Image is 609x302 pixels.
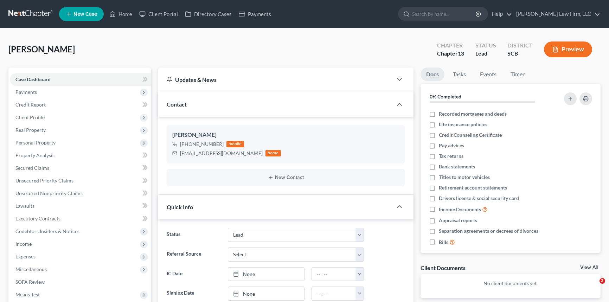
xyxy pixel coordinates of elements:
[15,266,47,272] span: Miscellaneous
[580,265,598,270] a: View All
[73,12,97,17] span: New Case
[15,253,36,259] span: Expenses
[15,279,45,285] span: SOFA Review
[15,89,37,95] span: Payments
[507,41,533,50] div: District
[15,114,45,120] span: Client Profile
[167,204,193,210] span: Quick Info
[544,41,592,57] button: Preview
[488,8,512,20] a: Help
[15,291,40,297] span: Means Test
[507,50,533,58] div: SCB
[15,241,32,247] span: Income
[15,178,73,184] span: Unsecured Priority Claims
[15,140,56,146] span: Personal Property
[15,165,49,171] span: Secured Claims
[447,68,472,81] a: Tasks
[475,41,496,50] div: Status
[15,190,83,196] span: Unsecured Nonpriority Claims
[439,153,463,160] span: Tax returns
[163,228,224,242] label: Status
[8,44,75,54] span: [PERSON_NAME]
[421,68,444,81] a: Docs
[15,127,46,133] span: Real Property
[439,217,477,224] span: Appraisal reports
[180,141,224,148] div: [PHONE_NUMBER]
[437,50,464,58] div: Chapter
[10,98,151,111] a: Credit Report
[10,174,151,187] a: Unsecured Priority Claims
[10,276,151,288] a: SOFA Review
[600,278,605,284] span: 2
[439,110,507,117] span: Recorded mortgages and deeds
[10,200,151,212] a: Lawsuits
[474,68,502,81] a: Events
[458,50,464,57] span: 13
[15,203,34,209] span: Lawsuits
[439,184,507,191] span: Retirement account statements
[235,8,275,20] a: Payments
[10,73,151,86] a: Case Dashboard
[437,41,464,50] div: Chapter
[15,228,79,234] span: Codebtors Insiders & Notices
[172,175,399,180] button: New Contact
[585,278,602,295] iframe: Intercom live chat
[513,8,600,20] a: [PERSON_NAME] Law Firm, LLC
[15,102,46,108] span: Credit Report
[172,131,399,139] div: [PERSON_NAME]
[228,287,304,300] a: None
[226,141,244,147] div: mobile
[412,7,476,20] input: Search by name...
[136,8,181,20] a: Client Portal
[439,174,490,181] span: Titles to motor vehicles
[439,206,481,213] span: Income Documents
[167,76,384,83] div: Updates & News
[439,131,502,139] span: Credit Counseling Certificate
[439,195,519,202] span: Drivers license & social security card
[475,50,496,58] div: Lead
[15,152,55,158] span: Property Analysis
[426,280,595,287] p: No client documents yet.
[439,142,464,149] span: Pay advices
[312,287,356,300] input: -- : --
[10,187,151,200] a: Unsecured Nonpriority Claims
[505,68,530,81] a: Timer
[180,150,263,157] div: [EMAIL_ADDRESS][DOMAIN_NAME]
[167,101,187,108] span: Contact
[439,163,475,170] span: Bank statements
[10,149,151,162] a: Property Analysis
[163,267,224,281] label: IC Date
[228,268,304,281] a: None
[106,8,136,20] a: Home
[430,94,461,99] strong: 0% Completed
[265,150,281,156] div: home
[10,212,151,225] a: Executory Contracts
[421,264,466,271] div: Client Documents
[439,227,538,234] span: Separation agreements or decrees of divorces
[312,268,356,281] input: -- : --
[15,216,60,221] span: Executory Contracts
[163,248,224,262] label: Referral Source
[163,287,224,301] label: Signing Date
[10,162,151,174] a: Secured Claims
[15,76,51,82] span: Case Dashboard
[439,121,487,128] span: Life insurance policies
[181,8,235,20] a: Directory Cases
[439,239,448,246] span: Bills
